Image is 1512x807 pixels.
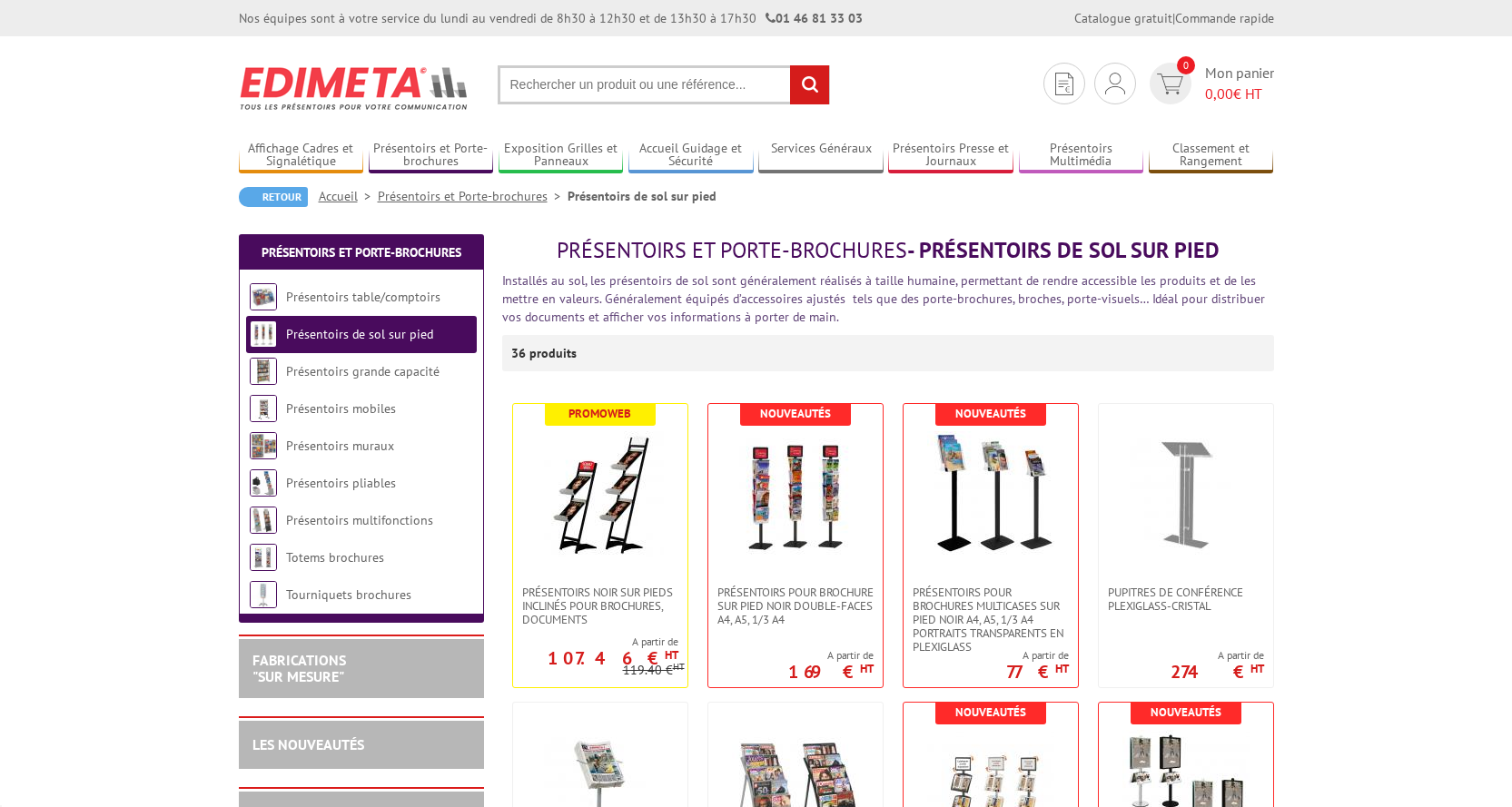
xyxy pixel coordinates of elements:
span: Présentoirs pour brochure sur pied NOIR double-faces A4, A5, 1/3 A4 [717,586,874,626]
b: Nouveautés [955,406,1026,421]
b: Nouveautés [1151,704,1221,720]
span: Présentoirs et Porte-brochures [557,236,907,264]
b: Nouveautés [760,406,831,421]
img: devis rapide [1105,73,1125,94]
img: Présentoirs pour brochure sur pied NOIR double-faces A4, A5, 1/3 A4 [732,431,859,558]
a: Présentoirs muraux [286,438,394,454]
a: Pupitres de conférence plexiglass-cristal [1099,586,1273,613]
sup: HT [1055,661,1069,676]
span: A partir de [1171,648,1264,663]
a: Accueil Guidage et Sécurité [628,141,754,171]
a: Catalogue gratuit [1074,10,1172,26]
a: Présentoirs de sol sur pied [286,326,433,342]
a: Présentoirs et Porte-brochures [378,188,568,204]
p: 119.40 € [623,664,685,677]
a: Présentoirs mobiles [286,400,396,417]
sup: HT [1250,661,1264,676]
b: Promoweb [568,406,631,421]
h1: - Présentoirs de sol sur pied [502,239,1274,262]
p: 107.46 € [548,653,678,664]
img: Edimeta [239,54,470,122]
span: Mon panier [1205,63,1274,104]
img: Présentoirs de sol sur pied [250,320,277,348]
img: Tourniquets brochures [250,581,277,608]
span: Présentoirs NOIR sur pieds inclinés pour brochures, documents [522,586,678,626]
span: Pupitres de conférence plexiglass-cristal [1108,586,1264,613]
a: Présentoirs multifonctions [286,512,433,528]
a: Services Généraux [758,141,884,171]
a: Présentoirs et Porte-brochures [369,141,494,171]
p: 36 produits [511,335,579,371]
span: 0,00 [1205,84,1233,103]
span: A partir de [1006,648,1069,663]
span: A partir de [788,648,874,663]
b: Nouveautés [955,704,1026,720]
a: Tourniquets brochures [286,586,411,603]
p: 169 € [788,666,874,677]
img: Présentoirs pour brochures multicases sur pied NOIR A4, A5, 1/3 A4 Portraits transparents en plex... [927,431,1054,558]
a: LES NOUVEAUTÉS [252,735,364,753]
a: Totems brochures [286,549,384,566]
span: Présentoirs pour brochures multicases sur pied NOIR A4, A5, 1/3 A4 Portraits transparents en plex... [913,586,1069,654]
img: devis rapide [1055,73,1073,95]
sup: HT [860,661,874,676]
a: FABRICATIONS"Sur Mesure" [252,651,346,685]
img: Présentoirs grande capacité [250,358,277,385]
sup: HT [673,660,685,673]
a: Classement et Rangement [1149,141,1274,171]
a: Commande rapide [1175,10,1274,26]
a: Exposition Grilles et Panneaux [499,141,624,171]
a: Présentoirs table/comptoirs [286,289,440,305]
img: Présentoirs mobiles [250,395,277,422]
span: € HT [1205,84,1274,104]
img: Présentoirs table/comptoirs [250,283,277,310]
a: Présentoirs pliables [286,475,396,491]
p: 274 € [1171,666,1264,677]
input: rechercher [790,65,829,104]
a: devis rapide 0 Mon panier 0,00€ HT [1145,63,1274,104]
sup: HT [665,647,678,663]
a: Retour [239,187,308,207]
a: Présentoirs pour brochures multicases sur pied NOIR A4, A5, 1/3 A4 Portraits transparents en plex... [904,586,1078,654]
img: devis rapide [1157,74,1183,94]
span: A partir de [513,635,678,649]
input: Rechercher un produit ou une référence... [498,65,830,104]
a: Présentoirs Multimédia [1019,141,1144,171]
img: Présentoirs multifonctions [250,507,277,534]
a: Affichage Cadres et Signalétique [239,141,364,171]
font: Installés au sol, les présentoirs de sol sont généralement réalisés à taille humaine, permettant ... [502,272,1265,325]
img: Totems brochures [250,544,277,571]
li: Présentoirs de sol sur pied [568,187,716,205]
a: Présentoirs et Porte-brochures [262,244,461,261]
div: Nos équipes sont à votre service du lundi au vendredi de 8h30 à 12h30 et de 13h30 à 17h30 [239,9,863,27]
div: | [1074,9,1274,27]
a: Présentoirs NOIR sur pieds inclinés pour brochures, documents [513,586,687,626]
img: Présentoirs muraux [250,432,277,459]
img: Pupitres de conférence plexiglass-cristal [1122,431,1250,558]
p: 77 € [1006,666,1069,677]
a: Présentoirs grande capacité [286,363,440,379]
a: Présentoirs pour brochure sur pied NOIR double-faces A4, A5, 1/3 A4 [708,586,883,626]
a: Accueil [319,188,378,204]
span: 0 [1177,56,1195,74]
img: Présentoirs pliables [250,469,277,497]
img: Présentoirs NOIR sur pieds inclinés pour brochures, documents [537,431,664,557]
strong: 01 46 81 33 03 [766,10,863,26]
a: Présentoirs Presse et Journaux [888,141,1013,171]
